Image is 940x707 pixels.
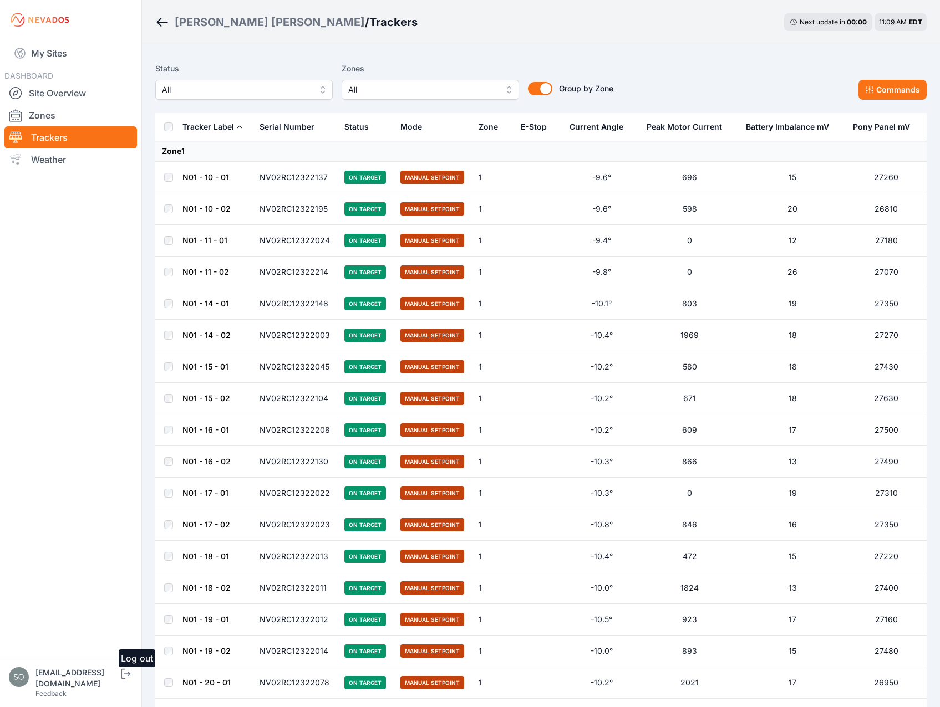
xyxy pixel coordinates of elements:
[879,18,907,26] span: 11:09 AM
[400,202,464,216] span: Manual Setpoint
[35,667,119,689] div: [EMAIL_ADDRESS][DOMAIN_NAME]
[739,383,846,414] td: 18
[400,550,464,563] span: Manual Setpoint
[563,636,640,667] td: -10.0°
[182,267,229,276] a: N01 - 11 - 02
[253,636,338,667] td: NV02RC12322014
[253,288,338,320] td: NV02RC12322148
[563,288,640,320] td: -10.1°
[640,446,739,478] td: 866
[253,667,338,699] td: NV02RC12322078
[344,676,386,689] span: On Target
[640,257,739,288] td: 0
[640,162,739,193] td: 696
[846,636,927,667] td: 27480
[563,383,640,414] td: -10.2°
[739,162,846,193] td: 15
[647,121,722,132] div: Peak Motor Current
[739,193,846,225] td: 20
[472,414,514,446] td: 1
[739,636,846,667] td: 15
[182,425,229,434] a: N01 - 16 - 01
[4,71,53,80] span: DASHBOARD
[563,320,640,351] td: -10.4°
[182,121,234,132] div: Tracker Label
[182,520,230,529] a: N01 - 17 - 02
[344,392,386,405] span: On Target
[4,126,137,148] a: Trackers
[400,360,464,373] span: Manual Setpoint
[472,667,514,699] td: 1
[400,234,464,247] span: Manual Setpoint
[155,8,418,37] nav: Breadcrumb
[344,486,386,500] span: On Target
[846,288,927,320] td: 27350
[182,678,231,687] a: N01 - 20 - 01
[853,121,910,132] div: Pony Panel mV
[640,414,739,446] td: 609
[344,121,369,132] div: Status
[344,613,386,626] span: On Target
[253,257,338,288] td: NV02RC12322214
[846,572,927,604] td: 27400
[344,202,386,216] span: On Target
[472,572,514,604] td: 1
[739,446,846,478] td: 13
[846,193,927,225] td: 26810
[182,583,231,592] a: N01 - 18 - 02
[4,82,137,104] a: Site Overview
[563,509,640,541] td: -10.8°
[846,225,927,257] td: 27180
[400,613,464,626] span: Manual Setpoint
[858,80,927,100] button: Commands
[846,383,927,414] td: 27630
[253,509,338,541] td: NV02RC12322023
[400,297,464,310] span: Manual Setpoint
[853,114,919,140] button: Pony Panel mV
[365,14,369,30] span: /
[344,234,386,247] span: On Target
[35,689,67,698] a: Feedback
[846,257,927,288] td: 27070
[563,225,640,257] td: -9.4°
[846,541,927,572] td: 27220
[182,235,227,245] a: N01 - 11 - 01
[472,288,514,320] td: 1
[4,148,137,171] a: Weather
[563,604,640,636] td: -10.5°
[400,392,464,405] span: Manual Setpoint
[559,84,613,93] span: Group by Zone
[344,423,386,437] span: On Target
[253,446,338,478] td: NV02RC12322130
[563,667,640,699] td: -10.2°
[739,225,846,257] td: 12
[739,667,846,699] td: 17
[4,104,137,126] a: Zones
[182,114,243,140] button: Tracker Label
[739,257,846,288] td: 26
[253,572,338,604] td: NV02RC12322011
[253,604,338,636] td: NV02RC12322012
[739,320,846,351] td: 18
[640,351,739,383] td: 580
[342,62,519,75] label: Zones
[640,509,739,541] td: 846
[472,193,514,225] td: 1
[472,351,514,383] td: 1
[182,362,228,371] a: N01 - 15 - 01
[400,455,464,468] span: Manual Setpoint
[253,414,338,446] td: NV02RC12322208
[344,550,386,563] span: On Target
[400,329,464,342] span: Manual Setpoint
[563,193,640,225] td: -9.6°
[472,604,514,636] td: 1
[739,572,846,604] td: 13
[640,667,739,699] td: 2021
[344,644,386,658] span: On Target
[253,383,338,414] td: NV02RC12322104
[182,457,231,466] a: N01 - 16 - 02
[4,40,137,66] a: My Sites
[253,162,338,193] td: NV02RC12322137
[846,667,927,699] td: 26950
[521,121,547,132] div: E-Stop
